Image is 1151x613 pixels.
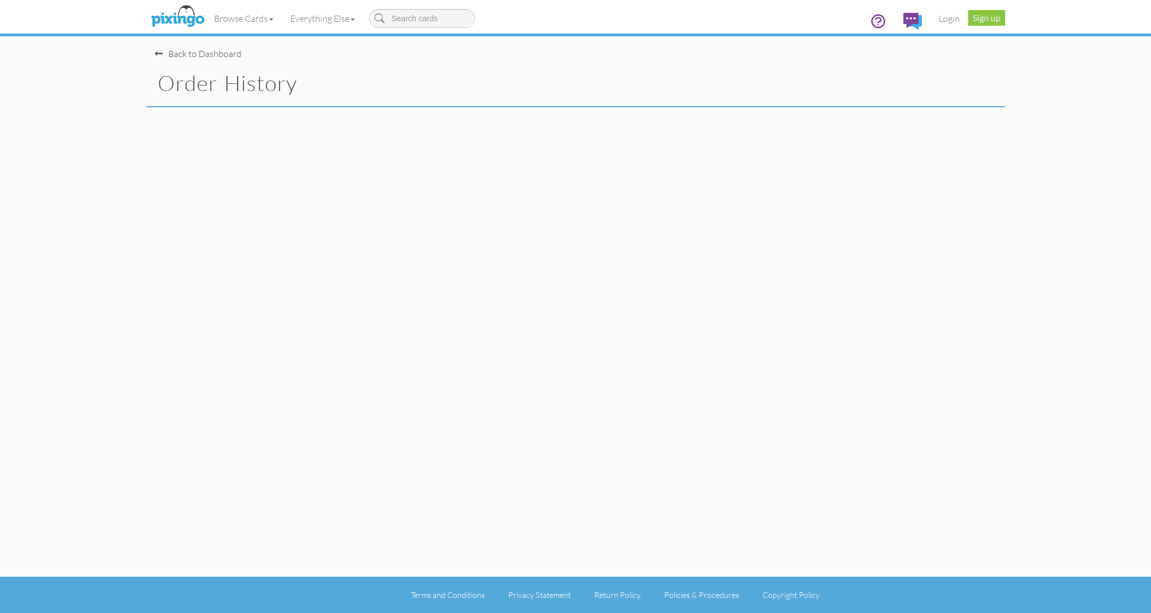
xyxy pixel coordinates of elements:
a: Sign up [968,10,1005,26]
a: Privacy Statement [508,590,571,600]
a: Browse Cards [206,4,282,32]
a: Return Policy [594,590,641,600]
div: Back to Dashboard [155,47,241,60]
a: Copyright Policy [762,590,820,600]
a: Policies & Procedures [664,590,739,600]
input: Search cards [369,9,475,28]
nav-back: Dashboard [155,36,997,60]
a: Everything Else [282,4,363,32]
a: Terms and Conditions [411,590,485,600]
h1: Order History [158,72,1005,95]
a: Login [930,4,968,32]
img: comments.svg [903,13,922,30]
img: pixingo logo [148,3,207,31]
